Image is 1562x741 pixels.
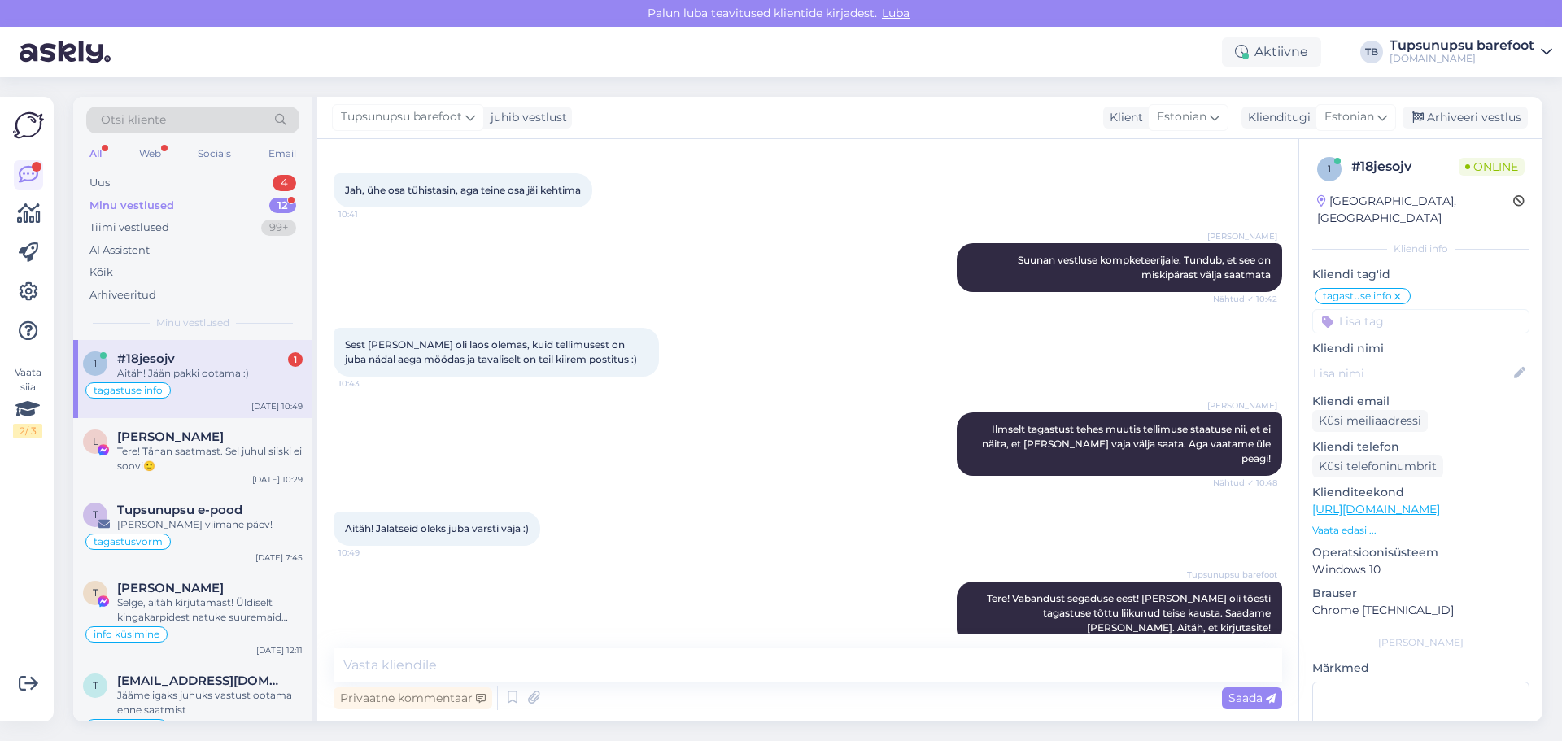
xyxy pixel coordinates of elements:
div: [DATE] 10:29 [252,473,303,486]
div: Tiimi vestlused [89,220,169,236]
div: juhib vestlust [484,109,567,126]
span: info küsimine [94,630,159,639]
span: Teele Nilson [117,581,224,595]
div: TB [1360,41,1383,63]
p: Kliendi telefon [1312,438,1529,455]
span: 10:41 [338,208,399,220]
a: [URL][DOMAIN_NAME] [1312,502,1440,517]
span: t [93,679,98,691]
div: Arhiveeri vestlus [1403,107,1528,129]
span: T [93,586,98,599]
div: Klient [1103,109,1143,126]
div: Tere! Tänan saatmast. Sel juhul siiski ei soovi🙂 [117,444,303,473]
p: Brauser [1312,585,1529,602]
div: 2 / 3 [13,424,42,438]
div: Privaatne kommentaar [334,687,492,709]
div: All [86,143,105,164]
div: [DATE] 12:11 [256,644,303,656]
div: AI Assistent [89,242,150,259]
div: Email [265,143,299,164]
div: [DOMAIN_NAME] [1390,52,1534,65]
div: # 18jesojv [1351,157,1459,177]
p: Klienditeekond [1312,484,1529,501]
div: Aktiivne [1222,37,1321,67]
div: 12 [269,198,296,214]
p: Chrome [TECHNICAL_ID] [1312,602,1529,619]
div: [PERSON_NAME] viimane päev! [117,517,303,532]
span: Tupsunupsu e-pood [117,503,242,517]
div: [DATE] 7:45 [255,551,303,564]
div: [DATE] 10:49 [251,400,303,412]
div: Vaata siia [13,365,42,438]
span: Estonian [1157,108,1206,126]
div: Küsi meiliaadressi [1312,410,1428,432]
span: Jah, ühe osa tühistasin, aga teine osa jäi kehtima [345,184,581,196]
p: Märkmed [1312,660,1529,677]
span: 1 [94,357,97,369]
span: tagastuse info [1323,291,1392,301]
span: 10:49 [338,547,399,559]
span: Luba [877,6,914,20]
span: Estonian [1324,108,1374,126]
span: Otsi kliente [101,111,166,129]
div: Kliendi info [1312,242,1529,256]
span: Tupsunupsu barefoot [341,108,462,126]
a: Tupsunupsu barefoot[DOMAIN_NAME] [1390,39,1552,65]
div: 1 [288,352,303,367]
div: Aitäh! Jään pakki ootama :) [117,366,303,381]
span: Aitäh! Jalatseid oleks juba varsti vaja :) [345,522,529,534]
span: Suunan vestluse kompketeerijale. Tundub, et see on miskipärast välja saatmata [1018,254,1273,281]
p: Kliendi tag'id [1312,266,1529,283]
img: Askly Logo [13,110,44,141]
div: Arhiveeritud [89,287,156,303]
p: Vaata edasi ... [1312,523,1529,538]
div: Selge, aitäh kirjutamast! Üldiselt kingakarpidest natuke suuremaid [PERSON_NAME] võtame koguaeg, ... [117,595,303,625]
div: Socials [194,143,234,164]
p: Kliendi email [1312,393,1529,410]
span: Ilmselt tagastust tehes muutis tellimuse staatuse nii, et ei näita, et [PERSON_NAME] vaja välja s... [982,423,1273,464]
span: [PERSON_NAME] [1207,399,1277,412]
span: Tere! Vabandust segaduse eest! [PERSON_NAME] oli tõesti tagastuse tõttu liikunud teise kausta. Sa... [987,592,1273,634]
span: Saada [1228,691,1276,705]
span: Laura Vanags [117,429,224,444]
p: Operatsioonisüsteem [1312,544,1529,561]
span: Online [1459,158,1525,176]
div: Minu vestlused [89,198,174,214]
div: 99+ [261,220,296,236]
div: Jääme igaks juhuks vastust ootama enne saatmist [117,688,303,717]
span: triintimberg@hotmail.com [117,673,286,688]
span: 1 [1328,163,1331,175]
span: L [93,435,98,447]
p: Kliendi nimi [1312,340,1529,357]
div: Uus [89,175,110,191]
div: [GEOGRAPHIC_DATA], [GEOGRAPHIC_DATA] [1317,193,1513,227]
input: Lisa nimi [1313,364,1511,382]
span: #18jesojv [117,351,175,366]
span: [PERSON_NAME] [1207,230,1277,242]
div: Web [136,143,164,164]
p: Windows 10 [1312,561,1529,578]
span: tagastuse info [94,386,163,395]
span: Minu vestlused [156,316,229,330]
div: Tupsunupsu barefoot [1390,39,1534,52]
input: Lisa tag [1312,309,1529,333]
div: 4 [273,175,296,191]
div: Kõik [89,264,113,281]
div: Küsi telefoninumbrit [1312,455,1443,477]
span: tagastusvorm [94,537,163,547]
span: Sest [PERSON_NAME] oli laos olemas, kuid tellimusest on juba nädal aega möödas ja tavaliselt on t... [345,338,637,365]
span: Nähtud ✓ 10:42 [1213,293,1277,305]
span: Nähtud ✓ 10:48 [1213,477,1277,489]
span: T [93,508,98,521]
div: Klienditugi [1241,109,1311,126]
div: [PERSON_NAME] [1312,635,1529,650]
span: Tupsunupsu barefoot [1187,569,1277,581]
span: 10:43 [338,377,399,390]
